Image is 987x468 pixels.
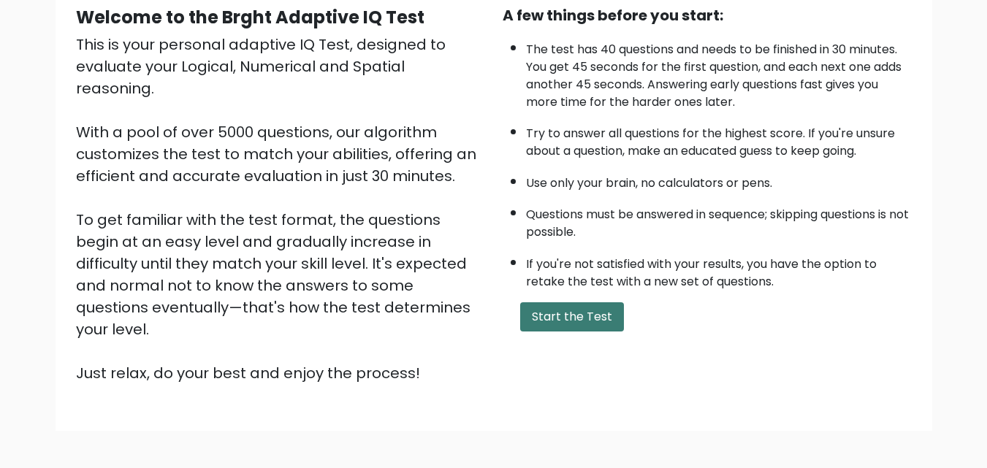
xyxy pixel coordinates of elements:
[526,199,912,241] li: Questions must be answered in sequence; skipping questions is not possible.
[526,248,912,291] li: If you're not satisfied with your results, you have the option to retake the test with a new set ...
[76,34,485,384] div: This is your personal adaptive IQ Test, designed to evaluate your Logical, Numerical and Spatial ...
[526,34,912,111] li: The test has 40 questions and needs to be finished in 30 minutes. You get 45 seconds for the firs...
[526,167,912,192] li: Use only your brain, no calculators or pens.
[520,302,624,331] button: Start the Test
[76,5,424,29] b: Welcome to the Brght Adaptive IQ Test
[526,118,912,160] li: Try to answer all questions for the highest score. If you're unsure about a question, make an edu...
[503,4,912,26] div: A few things before you start:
